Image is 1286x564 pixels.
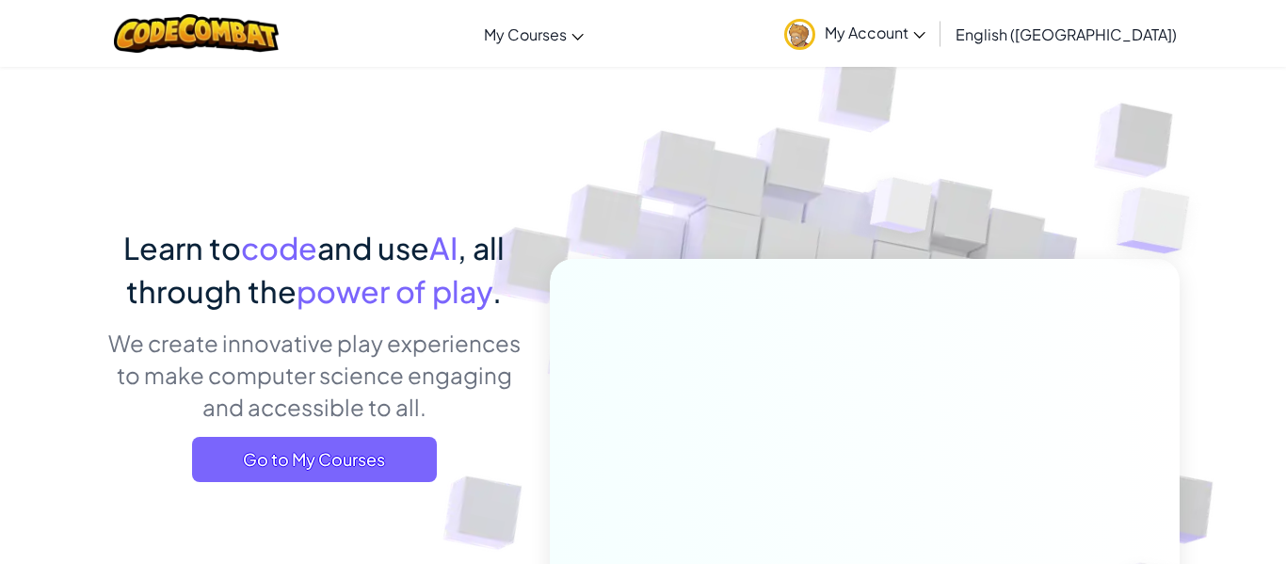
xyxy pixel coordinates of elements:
span: . [492,272,502,310]
a: English ([GEOGRAPHIC_DATA]) [946,8,1186,59]
img: CodeCombat logo [114,14,279,53]
span: AI [429,229,458,266]
span: My Courses [484,24,567,44]
span: English ([GEOGRAPHIC_DATA]) [956,24,1177,44]
p: We create innovative play experiences to make computer science engaging and accessible to all. [106,327,522,423]
img: Overlap cubes [835,140,971,281]
img: Overlap cubes [1079,141,1242,300]
span: and use [317,229,429,266]
span: power of play [297,272,492,310]
a: My Courses [474,8,593,59]
span: My Account [825,23,925,42]
a: My Account [775,4,935,63]
span: code [241,229,317,266]
span: Learn to [123,229,241,266]
a: Go to My Courses [192,437,437,482]
img: avatar [784,19,815,50]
